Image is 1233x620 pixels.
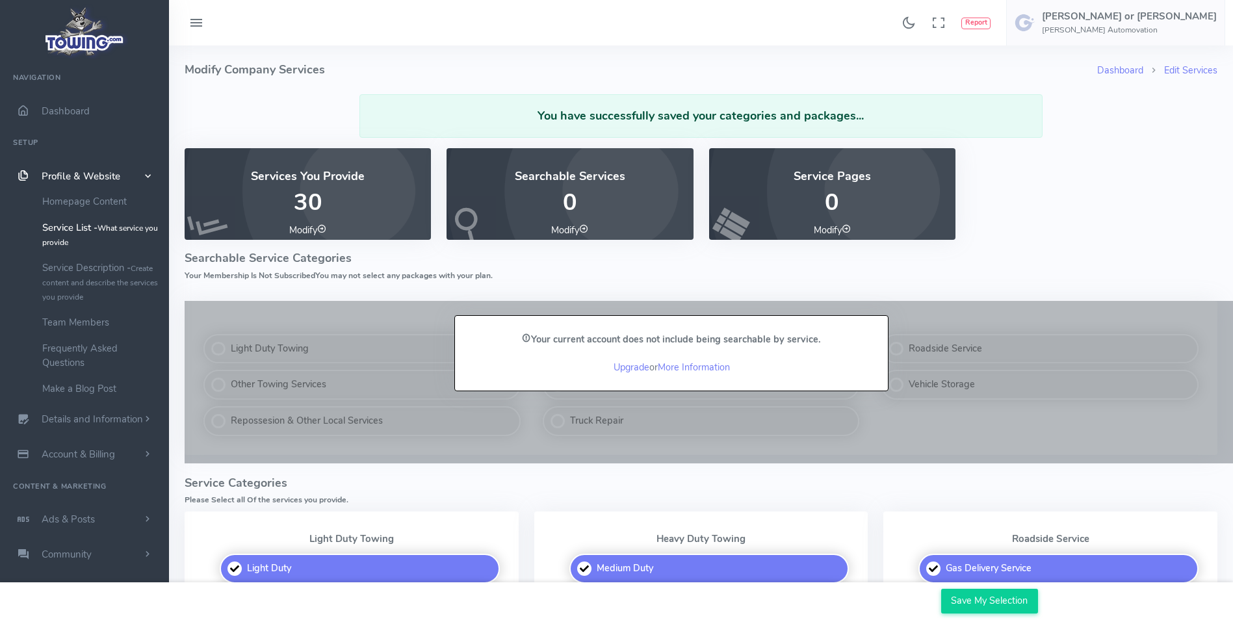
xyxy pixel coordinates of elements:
label: Gas Delivery Service [918,554,1199,584]
a: Edit Services [1164,64,1217,77]
h6: [PERSON_NAME] Automovation [1042,26,1217,34]
span: 0 [563,187,577,218]
h4: You have successfully saved your categories and packages... [373,110,1029,123]
h4: Service Categories [185,477,1217,490]
span: You may not select any packages with your plan. [315,270,493,281]
h4: Modify Company Services [185,45,1097,94]
h4: Services You Provide [200,170,415,183]
p: Heavy Duty Towing [550,534,853,544]
a: Modify [551,224,588,237]
input: Save My Selection [941,589,1038,614]
a: Frequently Asked Questions [32,335,169,376]
p: 30 [200,190,415,216]
label: Light Duty [220,554,500,584]
a: Service Description -Create content and describe the services you provide [32,255,169,309]
h4: Searchable Service Categories [185,252,1217,265]
a: Modify [289,224,326,237]
span: Dashboard [42,105,90,118]
a: Service List -What service you provide [32,214,169,255]
a: Homepage Content [32,188,169,214]
a: Make a Blog Post [32,376,169,402]
img: logo [41,4,129,59]
p: Roadside Service [899,534,1202,544]
small: Create content and describe the services you provide [42,263,158,302]
span: Account & Billing [42,448,115,461]
a: Team Members [32,309,169,335]
strong: Your current account does not include being searchable by service. [522,333,821,346]
span: Details and Information [42,413,143,426]
button: Report [961,18,991,29]
span: Ads & Posts [42,513,95,526]
h4: Service Pages [725,170,940,183]
h6: Please Select all Of the services you provide. [185,496,1217,504]
span: Profile & Website [42,170,120,183]
a: Modify [814,224,851,237]
div: or [455,316,888,391]
img: user-image [1015,12,1035,33]
label: Medium Duty [569,554,850,584]
span: Community [42,548,92,561]
h5: [PERSON_NAME] or [PERSON_NAME] [1042,11,1217,21]
h4: Searchable Services [462,170,677,183]
small: What service you provide [42,223,158,248]
a: More Information [658,361,730,374]
h6: Your Membership Is Not Subscribed [185,272,1217,280]
a: Dashboard [1097,64,1143,77]
a: Upgrade [614,361,649,374]
p: 0 [725,190,940,216]
p: Light Duty Towing [200,534,503,544]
